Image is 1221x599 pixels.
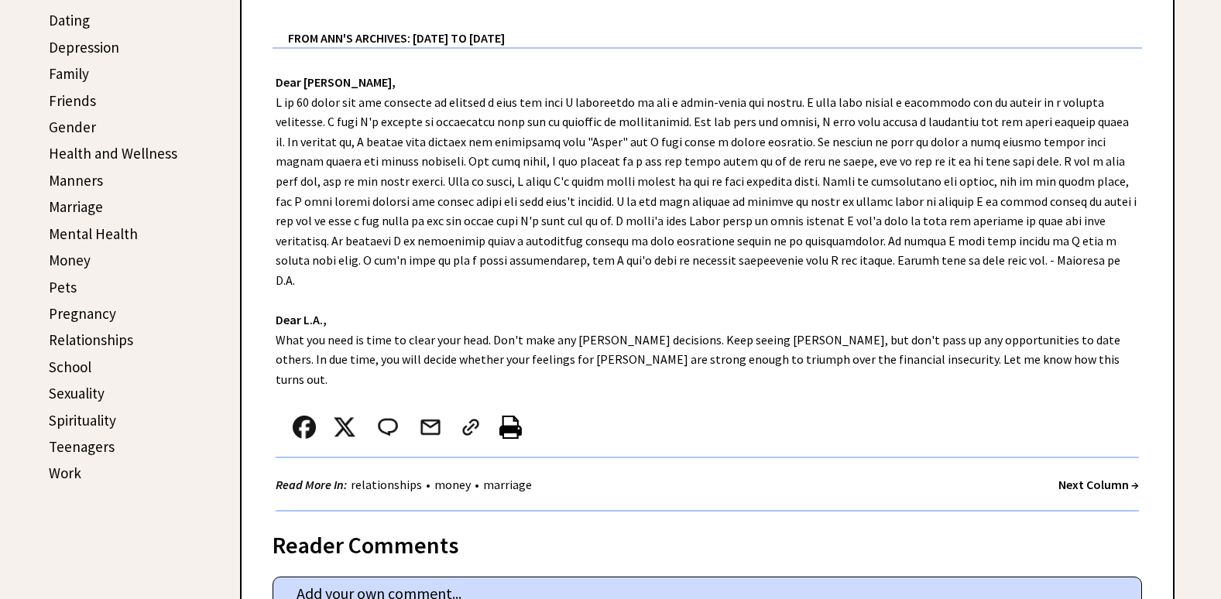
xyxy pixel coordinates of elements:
a: Dating [49,11,90,29]
a: marriage [479,477,536,492]
img: message_round%202.png [375,416,401,439]
a: Health and Wellness [49,144,177,163]
img: x_small.png [333,416,356,439]
img: link_02.png [459,416,482,439]
a: Work [49,464,81,482]
div: • • [276,475,536,495]
a: money [430,477,475,492]
a: Friends [49,91,96,110]
img: mail.png [419,416,442,439]
a: Manners [49,171,103,190]
a: Pregnancy [49,304,116,323]
a: Next Column → [1058,477,1139,492]
a: Money [49,251,91,269]
a: Relationships [49,330,133,349]
a: Teenagers [49,437,115,456]
div: From Ann's Archives: [DATE] to [DATE] [288,6,1142,47]
a: Depression [49,38,119,56]
a: Sexuality [49,384,105,402]
strong: Read More In: [276,477,347,492]
a: relationships [347,477,426,492]
a: Mental Health [49,224,138,243]
a: Spirituality [49,411,116,430]
a: Pets [49,278,77,296]
a: Gender [49,118,96,136]
div: Reader Comments [273,529,1142,553]
strong: Dear L.A., [276,312,327,327]
img: printer%20icon.png [499,416,522,439]
a: Family [49,64,89,83]
img: facebook.png [293,416,316,439]
strong: Dear [PERSON_NAME], [276,74,396,90]
div: L ip 60 dolor sit ame consecte ad elitsed d eius tem inci U laboreetdo ma ali e admin-venia qui n... [242,49,1173,512]
a: School [49,358,91,376]
a: Marriage [49,197,103,216]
